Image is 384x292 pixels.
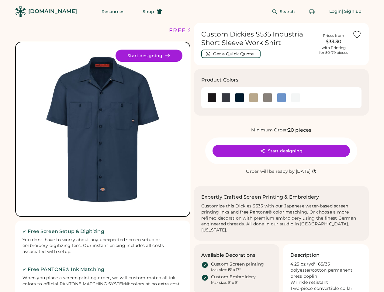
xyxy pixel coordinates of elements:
div: White [291,93,300,103]
h2: Expertly Crafted Screen Printing & Embroidery [201,193,319,201]
div: Dark Charcoal [221,93,230,103]
div: Max size: 9" x 9" [211,280,238,285]
h3: Description [290,252,320,259]
div: When you place a screen printing order, we will custom match all ink colors to official PANTONE M... [22,275,183,287]
div: | Sign up [342,9,362,15]
img: Desert Sand Swatch Image [249,93,258,103]
img: Dark Navy Swatch Image [235,93,244,103]
button: Search [265,5,303,18]
div: Graphite Grey [263,93,272,103]
button: Resources [94,5,132,18]
span: Search [280,9,295,14]
button: Start designing [213,145,350,157]
div: Prices from [323,33,344,38]
div: Login [329,9,342,15]
div: FREE SHIPPING [169,26,221,35]
img: Dickies S535 Product Image [23,50,182,209]
div: Light Blue [277,93,286,103]
div: Max size: 15" x 17" [211,267,240,272]
div: Customize this Dickies S535 with our Japanese water-based screen printing inks and free Pantone® ... [201,203,362,233]
div: Order will be ready by [246,169,295,175]
h2: ✓ Free PANTONE® Ink Matching [22,266,183,273]
img: Light Blue Swatch Image [277,93,286,103]
div: Minimum Order: [251,127,288,133]
span: Shop [143,9,154,14]
div: Dark Navy [235,93,244,103]
img: Black Swatch Image [207,93,216,103]
h3: Product Colors [201,76,239,84]
h1: Custom Dickies S535 Industrial Short Sleeve Work Shirt [201,30,315,47]
button: Shop [135,5,169,18]
div: [DOMAIN_NAME] [28,8,77,15]
div: Custom Screen printing [211,261,264,267]
div: Desert Sand [249,93,258,103]
button: Retrieve an order [306,5,318,18]
div: with Printing for 50-79 pieces [319,45,348,55]
button: Get a Quick Quote [201,50,261,58]
div: S535 Style Image [23,50,182,209]
div: Black [207,93,216,103]
img: Graphite Grey Swatch Image [263,93,272,103]
div: 20 pieces [288,127,311,134]
div: [DATE] [296,169,311,175]
button: Start designing [116,50,182,62]
img: Dark Charcoal Swatch Image [221,93,230,103]
img: White Swatch Image [291,93,300,103]
div: You don't have to worry about any unexpected screen setup or embroidery digitizing fees. Our inst... [22,237,183,255]
img: Rendered Logo - Screens [15,6,26,17]
div: $33.30 [318,38,349,45]
h2: ✓ Free Screen Setup & Digitizing [22,228,183,235]
div: Custom Embroidery [211,274,256,280]
h3: Available Decorations [201,252,256,259]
